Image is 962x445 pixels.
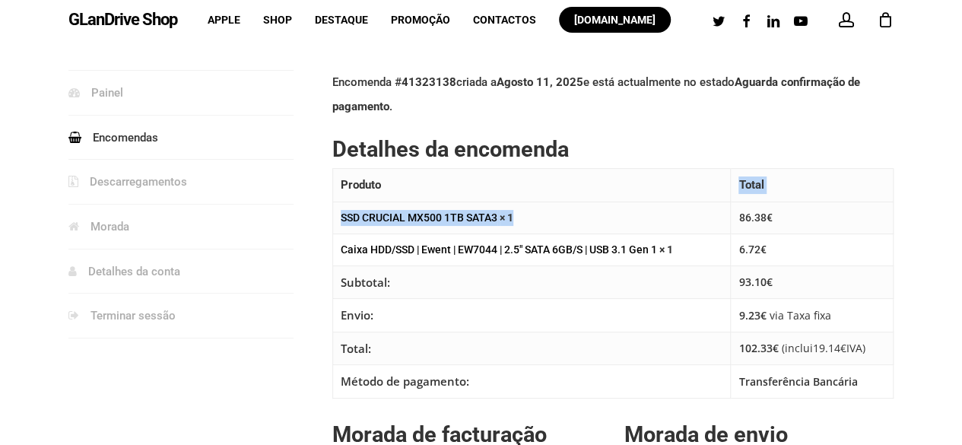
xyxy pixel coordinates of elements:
a: Detalhes da conta [68,250,294,294]
th: Subtotal: [333,265,731,299]
span: Promoção [391,14,450,26]
a: Morada [68,205,294,249]
strong: × 1 [659,243,673,256]
mark: 41323138 [402,75,456,89]
span: € [760,308,766,323]
a: Caixa HDD/SSD | Ewent | EW7044 | 2.5" SATA 6GB/S | USB 3.1 Gen 1 [341,243,657,256]
th: Envio: [333,299,731,332]
a: GLanDrive Shop [68,11,177,28]
span: € [840,341,846,355]
h2: Detalhes da encomenda [332,136,894,164]
p: Encomenda # criada a e está actualmente no estado . [332,70,894,136]
span: Contactos [473,14,536,26]
small: (inclui IVA) [781,341,865,355]
span: 19.14 [812,341,846,355]
span: € [766,275,772,289]
bdi: 86.38 [738,211,772,224]
span: € [772,341,778,355]
span: Shop [263,14,292,26]
mark: Agosto 11, 2025 [497,75,583,89]
span: 93.10 [738,275,772,289]
span: € [760,243,766,256]
span: € [766,211,772,224]
a: Terminar sessão [68,294,294,338]
a: Shop [263,14,292,25]
nav: Páginas de conta [68,70,316,361]
th: Total [731,169,894,202]
strong: × 1 [500,211,513,224]
span: 9.23 [738,308,766,323]
th: Produto [333,169,731,202]
a: Painel [68,71,294,115]
small: via Taxa fixa [769,308,830,323]
span: 102.33 [738,341,778,355]
a: Encomendas [68,116,294,160]
th: Total: [333,332,731,365]
th: Método de pagamento: [333,365,731,399]
span: [DOMAIN_NAME] [574,14,656,26]
a: Promoção [391,14,450,25]
a: Destaque [315,14,368,25]
a: Descarregamentos [68,160,294,204]
a: Apple [208,14,240,25]
span: Apple [208,14,240,26]
a: [DOMAIN_NAME] [559,14,671,25]
a: Contactos [473,14,536,25]
bdi: 6.72 [738,243,766,256]
span: Destaque [315,14,368,26]
a: SSD CRUCIAL MX500 1TB SATA3 [341,211,497,224]
td: Transferência Bancária [731,365,894,399]
a: Cart [877,11,894,28]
